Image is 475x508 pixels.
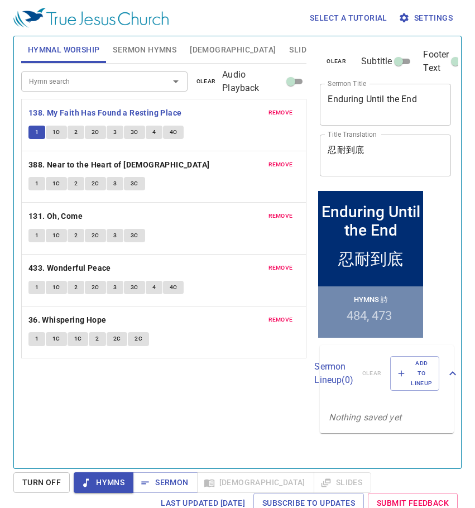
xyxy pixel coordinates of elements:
[46,126,67,139] button: 1C
[124,229,145,242] button: 3C
[190,43,276,57] span: [DEMOGRAPHIC_DATA]
[28,261,111,275] b: 433. Wonderful Peace
[113,127,117,137] span: 3
[74,231,78,241] span: 2
[131,231,138,241] span: 3C
[68,229,84,242] button: 2
[68,332,89,346] button: 1C
[262,158,300,171] button: remove
[133,472,197,493] button: Sermon
[320,55,353,68] button: clear
[168,74,184,89] button: Open
[52,127,60,137] span: 1C
[146,126,162,139] button: 4
[74,179,78,189] span: 2
[68,126,84,139] button: 2
[401,11,453,25] span: Settings
[268,211,293,221] span: remove
[310,11,387,25] span: Select a tutorial
[68,177,84,190] button: 2
[74,472,133,493] button: Hymns
[262,313,300,327] button: remove
[128,332,149,346] button: 2C
[262,106,300,119] button: remove
[68,281,84,294] button: 2
[328,94,443,115] textarea: Enduring Until the End
[52,334,60,344] span: 1C
[52,282,60,293] span: 1C
[74,127,78,137] span: 2
[92,282,99,293] span: 2C
[142,476,188,490] span: Sermon
[107,229,123,242] button: 3
[28,229,45,242] button: 1
[222,68,284,95] span: Audio Playback
[95,334,99,344] span: 2
[397,358,432,389] span: Add to Lineup
[268,263,293,273] span: remove
[28,177,45,190] button: 1
[85,126,106,139] button: 2C
[28,158,210,172] b: 388. Near to the Heart of [DEMOGRAPHIC_DATA]
[28,106,184,120] button: 138. My Faith Has Found a Resting Place
[52,231,60,241] span: 1C
[28,126,45,139] button: 1
[124,281,145,294] button: 3C
[85,281,106,294] button: 2C
[113,334,121,344] span: 2C
[146,281,162,294] button: 4
[28,43,100,57] span: Hymnal Worship
[196,76,216,87] span: clear
[89,332,105,346] button: 2
[314,360,353,387] p: Sermon Lineup ( 0 )
[28,332,45,346] button: 1
[35,179,39,189] span: 1
[28,209,83,223] b: 131. Oh, Come
[92,231,99,241] span: 2C
[113,43,176,57] span: Sermon Hymns
[262,209,300,223] button: remove
[28,313,107,327] b: 36. Whispering Hope
[35,334,39,344] span: 1
[92,179,99,189] span: 2C
[315,188,426,341] iframe: from-child
[35,282,39,293] span: 1
[289,43,315,57] span: Slides
[163,126,184,139] button: 4C
[327,56,346,66] span: clear
[268,108,293,118] span: remove
[113,231,117,241] span: 3
[361,55,392,68] span: Subtitle
[170,127,177,137] span: 4C
[28,106,182,120] b: 138. My Faith Has Found a Resting Place
[423,48,449,75] span: Footer Text
[170,282,177,293] span: 4C
[107,177,123,190] button: 3
[46,281,67,294] button: 1C
[131,127,138,137] span: 3C
[46,332,67,346] button: 1C
[28,281,45,294] button: 1
[28,209,85,223] button: 131. Oh, Come
[131,282,138,293] span: 3C
[152,282,156,293] span: 4
[35,231,39,241] span: 1
[46,177,67,190] button: 1C
[74,334,82,344] span: 1C
[35,127,39,137] span: 1
[85,229,106,242] button: 2C
[22,476,61,490] span: Turn Off
[131,179,138,189] span: 3C
[92,127,99,137] span: 2C
[396,8,457,28] button: Settings
[46,229,67,242] button: 1C
[28,158,212,172] button: 388. Near to the Heart of [DEMOGRAPHIC_DATA]
[124,126,145,139] button: 3C
[52,179,60,189] span: 1C
[124,177,145,190] button: 3C
[305,8,392,28] button: Select a tutorial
